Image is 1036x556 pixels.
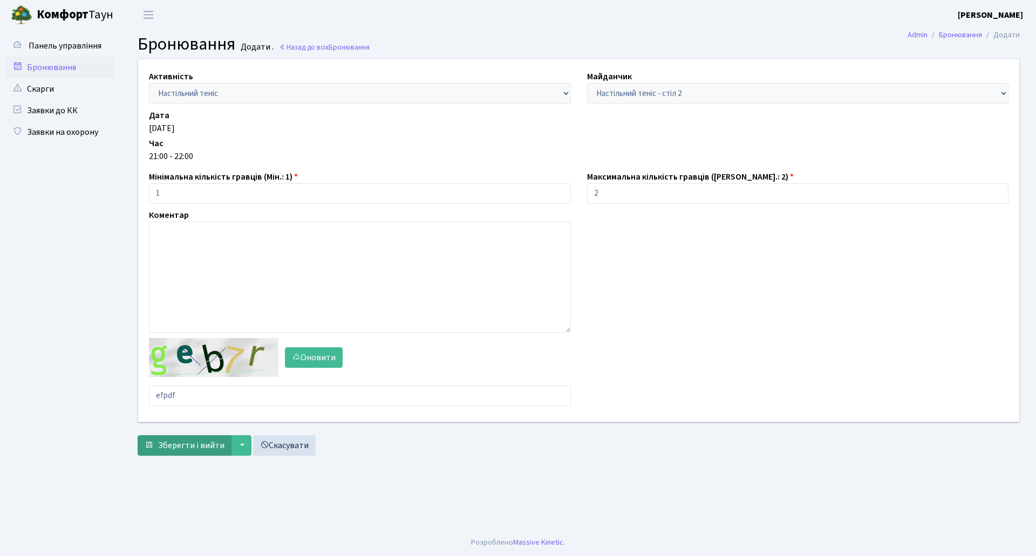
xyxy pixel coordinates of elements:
[587,70,632,83] label: Майданчик
[329,42,370,52] span: Бронювання
[149,209,189,222] label: Коментар
[939,29,982,40] a: Бронювання
[958,9,1023,21] b: [PERSON_NAME]
[5,100,113,121] a: Заявки до КК
[5,121,113,143] a: Заявки на охорону
[982,29,1020,41] li: Додати
[149,338,278,377] img: default
[238,42,274,52] small: Додати .
[149,109,169,122] label: Дата
[5,57,113,78] a: Бронювання
[587,170,794,183] label: Максимальна кількість гравців ([PERSON_NAME].: 2)
[138,32,235,57] span: Бронювання
[158,440,224,451] span: Зберегти і вийти
[138,435,231,456] button: Зберегти і вийти
[149,122,1008,135] div: [DATE]
[958,9,1023,22] a: [PERSON_NAME]
[513,537,563,548] a: Massive Kinetic
[149,70,193,83] label: Активність
[149,137,163,150] label: Час
[29,40,101,52] span: Панель управління
[149,386,571,406] input: Введіть текст із зображення
[149,150,1008,163] div: 21:00 - 22:00
[37,6,88,23] b: Комфорт
[5,78,113,100] a: Скарги
[5,35,113,57] a: Панель управління
[908,29,928,40] a: Admin
[11,4,32,26] img: logo.png
[253,435,316,456] a: Скасувати
[471,537,565,548] div: Розроблено .
[135,6,162,24] button: Переключити навігацію
[149,170,298,183] label: Мінімальна кількість гравців (Мін.: 1)
[285,347,343,368] button: Оновити
[279,42,370,52] a: Назад до всіхБронювання
[37,6,113,24] span: Таун
[891,24,1036,46] nav: breadcrumb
